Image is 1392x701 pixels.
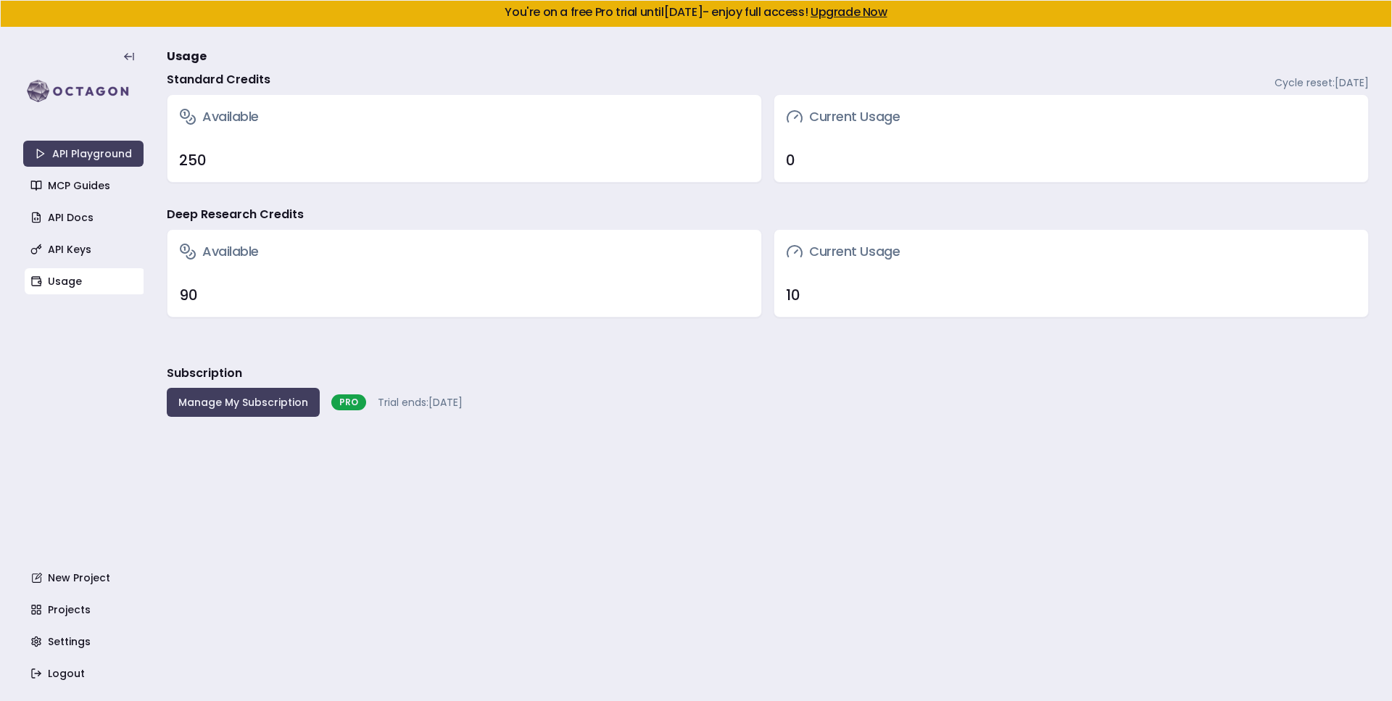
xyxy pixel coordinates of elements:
div: 0 [786,150,1356,170]
a: New Project [25,565,145,591]
h3: Current Usage [786,241,900,262]
h5: You're on a free Pro trial until [DATE] - enjoy full access! [12,7,1380,18]
a: API Keys [25,236,145,262]
a: Settings [25,629,145,655]
h4: Deep Research Credits [167,206,304,223]
img: logo-rect-yK7x_WSZ.svg [23,77,144,106]
span: Usage [167,48,207,65]
h3: Current Usage [786,107,900,127]
a: API Docs [25,204,145,231]
h3: Subscription [167,365,242,382]
span: Trial ends: [DATE] [378,395,463,410]
h3: Available [179,241,259,262]
a: Logout [25,660,145,687]
div: PRO [331,394,366,410]
h4: Standard Credits [167,71,270,88]
button: Manage My Subscription [167,388,320,417]
div: 90 [179,285,750,305]
span: Cycle reset: [DATE] [1275,75,1369,90]
div: 250 [179,150,750,170]
a: API Playground [23,141,144,167]
div: 10 [786,285,1356,305]
a: Projects [25,597,145,623]
h3: Available [179,107,259,127]
a: Usage [25,268,145,294]
a: Upgrade Now [811,4,887,20]
a: MCP Guides [25,173,145,199]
